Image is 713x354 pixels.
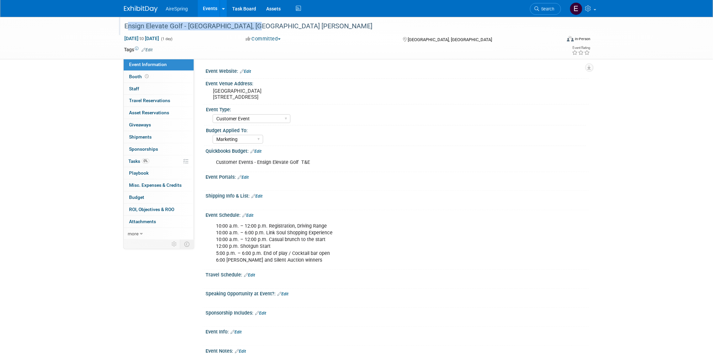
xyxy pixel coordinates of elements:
img: Format-Inperson.png [567,36,574,41]
div: Budget Applied To: [206,125,586,134]
a: more [124,228,194,240]
span: Playbook [129,170,149,176]
a: Giveaways [124,119,194,131]
img: ExhibitDay [124,6,158,12]
a: Event Information [124,59,194,70]
a: Asset Reservations [124,107,194,119]
a: Edit [240,69,251,74]
div: Event Type: [206,105,586,113]
span: Travel Reservations [129,98,170,103]
a: Staff [124,83,194,95]
a: ROI, Objectives & ROO [124,204,194,215]
div: Event Portals: [206,172,589,181]
a: Attachments [124,216,194,228]
a: Edit [235,349,246,354]
div: 10:00 a.m. – 12:00 p.m. Registration, Driving Range 10:00 a.m. – 6:00 p.m. Link Soul Shopping Exp... [211,219,515,267]
div: Event Venue Address: [206,79,589,87]
span: more [128,231,138,236]
div: In-Person [575,36,591,41]
span: Staff [129,86,139,91]
span: Search [539,6,555,11]
span: Misc. Expenses & Credits [129,182,182,188]
span: AireSpring [166,6,188,11]
a: Booth [124,71,194,83]
span: Giveaways [129,122,151,127]
span: to [138,36,145,41]
span: Event Information [129,62,167,67]
span: [DATE] [DATE] [124,35,159,41]
div: Event Rating [572,46,590,50]
a: Edit [255,311,266,316]
td: Toggle Event Tabs [180,240,194,248]
div: Event Website: [206,66,589,75]
a: Misc. Expenses & Credits [124,179,194,191]
span: Asset Reservations [129,110,169,115]
span: Tasks [128,158,149,164]
a: Budget [124,191,194,203]
div: Sponsorship Includes: [206,308,589,317]
div: Speaking Opportunity at Event?: [206,289,589,297]
span: Budget [129,195,144,200]
a: Tasks0% [124,155,194,167]
a: Search [530,3,561,15]
td: Tags [124,46,153,53]
a: Edit [250,149,261,154]
div: Quickbooks Budget: [206,146,589,155]
span: 0% [142,158,149,164]
div: Ensign Elevate Golf - [GEOGRAPHIC_DATA], [GEOGRAPHIC_DATA] [PERSON_NAME] [122,20,551,32]
a: Shipments [124,131,194,143]
a: Edit [244,273,255,277]
div: Event Format [521,35,591,45]
td: Personalize Event Tab Strip [168,240,180,248]
div: Customer Events - Ensign Elevate Golf T&E [211,156,515,169]
div: Shipping Info & List: [206,191,589,200]
img: erica arjona [570,2,583,15]
span: ROI, Objectives & ROO [129,207,174,212]
a: Playbook [124,167,194,179]
a: Edit [251,194,262,199]
button: Committed [243,35,283,42]
span: (1 day) [160,37,173,41]
span: Shipments [129,134,152,140]
div: Travel Schedule: [206,270,589,278]
a: Edit [142,48,153,52]
span: Attachments [129,219,156,224]
div: Event Schedule: [206,210,589,219]
a: Sponsorships [124,143,194,155]
div: Event Info: [206,327,589,335]
a: Edit [238,175,249,180]
span: Sponsorships [129,146,158,152]
span: Booth not reserved yet [144,74,150,79]
a: Edit [230,330,242,334]
pre: [GEOGRAPHIC_DATA] [STREET_ADDRESS] [213,88,358,100]
span: Booth [129,74,150,79]
span: [GEOGRAPHIC_DATA], [GEOGRAPHIC_DATA] [408,37,492,42]
a: Travel Reservations [124,95,194,107]
a: Edit [242,213,253,218]
a: Edit [277,292,288,296]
